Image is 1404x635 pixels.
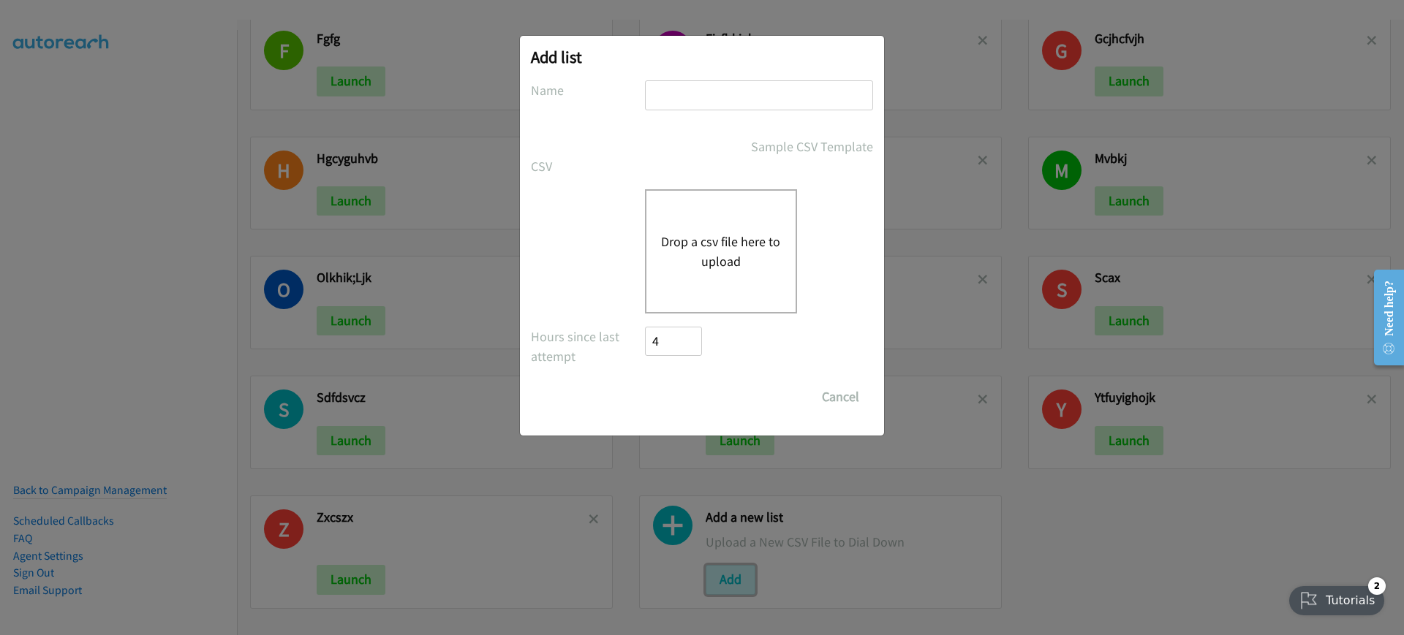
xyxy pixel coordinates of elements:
h2: Add list [531,47,873,67]
label: CSV [531,156,645,176]
label: Hours since last attempt [531,327,645,366]
iframe: Resource Center [1362,259,1404,376]
iframe: Checklist [1280,571,1393,624]
button: Drop a csv file here to upload [661,232,781,271]
label: Name [531,80,645,100]
a: Sample CSV Template [751,137,873,156]
button: Cancel [808,382,873,411]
